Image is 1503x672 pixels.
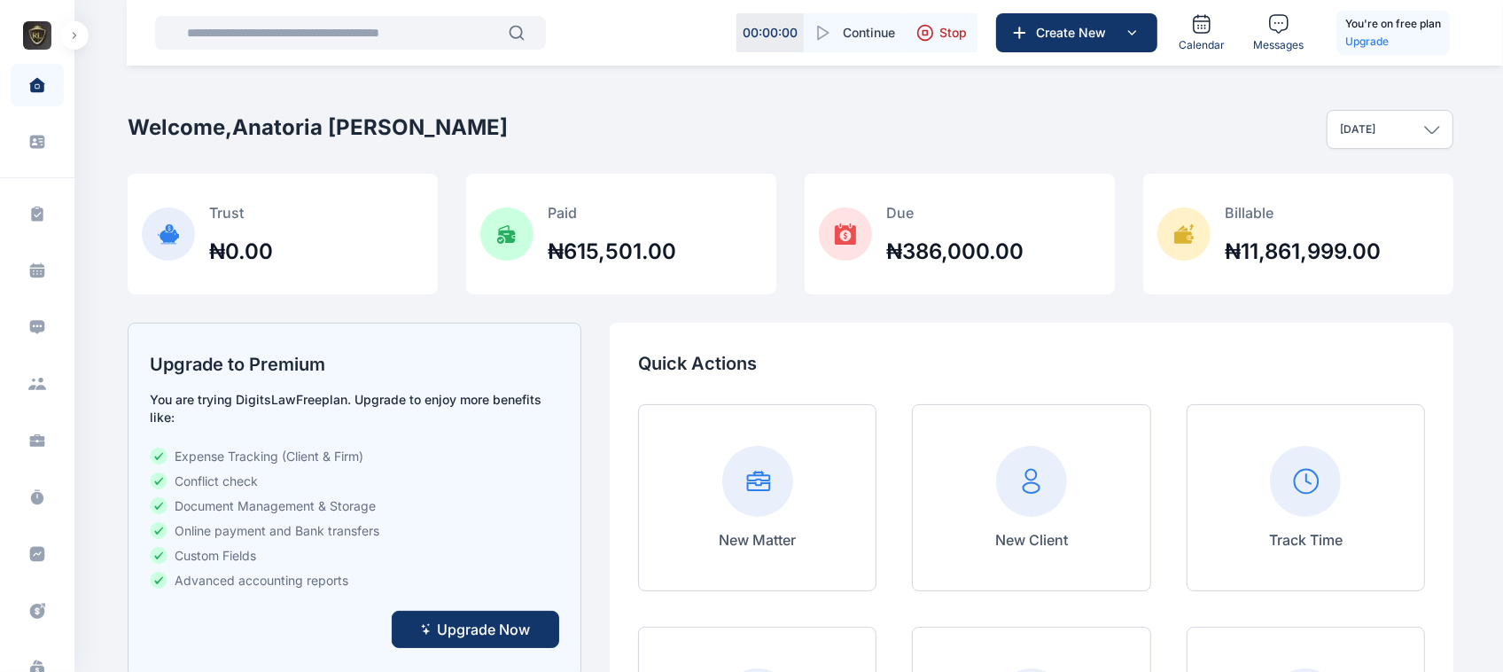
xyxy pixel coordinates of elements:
[995,529,1068,551] p: New Client
[1225,202,1381,223] p: Billable
[548,238,676,266] h2: ₦615,501.00
[1029,24,1121,42] span: Create New
[1172,6,1232,59] a: Calendar
[1246,6,1311,59] a: Messages
[175,497,376,515] span: Document Management & Storage
[906,13,977,52] button: Stop
[1269,529,1343,551] p: Track Time
[1179,38,1225,52] span: Calendar
[939,24,967,42] span: Stop
[548,202,676,223] p: Paid
[175,572,348,590] span: Advanced accounting reports
[1345,33,1441,51] a: Upgrade
[719,529,796,551] p: New Matter
[843,24,895,42] span: Continue
[1253,38,1304,52] span: Messages
[1345,15,1441,33] h5: You're on free plan
[886,202,1024,223] p: Due
[1340,122,1375,137] p: [DATE]
[175,473,258,490] span: Conflict check
[437,619,530,640] span: Upgrade Now
[886,238,1024,266] h2: ₦386,000.00
[1225,238,1381,266] h2: ₦11,861,999.00
[638,351,1425,376] p: Quick Actions
[150,352,559,377] h2: Upgrade to Premium
[392,611,559,648] button: Upgrade Now
[175,448,363,465] span: Expense Tracking (Client & Firm)
[175,522,379,540] span: Online payment and Bank transfers
[150,391,559,426] p: You are trying DigitsLaw Free plan. Upgrade to enjoy more benefits like:
[209,202,273,223] p: Trust
[128,113,508,142] h2: Welcome, Anatoria [PERSON_NAME]
[743,24,798,42] p: 00 : 00 : 00
[209,238,273,266] h2: ₦0.00
[804,13,906,52] button: Continue
[996,13,1157,52] button: Create New
[175,547,256,565] span: Custom Fields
